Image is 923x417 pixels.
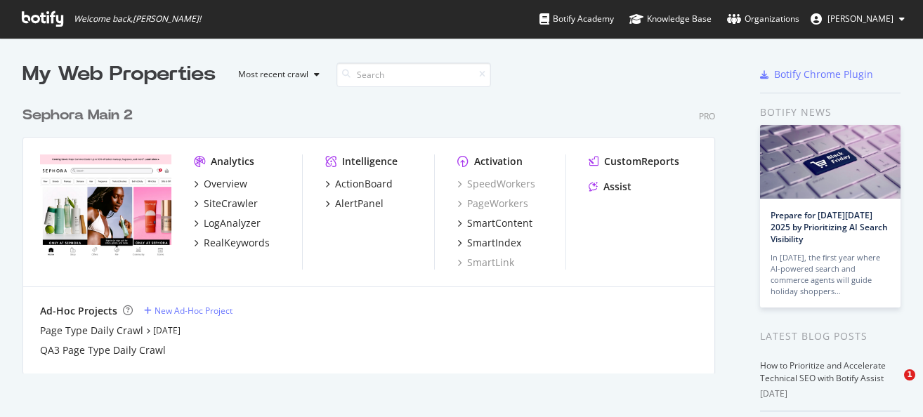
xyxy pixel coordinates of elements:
div: SmartContent [467,216,532,230]
img: www.sephora.com [40,154,171,260]
div: My Web Properties [22,60,216,88]
button: Most recent crawl [227,63,325,86]
div: In [DATE], the first year where AI-powered search and commerce agents will guide holiday shoppers… [771,252,890,297]
a: Sephora Main 2 [22,105,138,126]
div: Pro [699,110,715,122]
div: grid [22,88,726,373]
div: Ad-Hoc Projects [40,304,117,318]
img: Prepare for Black Friday 2025 by Prioritizing AI Search Visibility [760,125,901,199]
div: New Ad-Hoc Project [155,305,233,317]
div: [DATE] [760,388,901,400]
a: Page Type Daily Crawl [40,324,143,338]
div: Latest Blog Posts [760,329,901,344]
div: Activation [474,154,523,168]
a: QA3 Page Type Daily Crawl [40,343,166,357]
div: RealKeywords [204,236,270,250]
a: CustomReports [589,154,679,168]
a: PageWorkers [457,197,528,211]
div: Most recent crawl [238,70,308,79]
div: Organizations [727,12,799,26]
span: Welcome back, [PERSON_NAME] ! [74,13,201,25]
div: Botify news [760,105,901,120]
div: Overview [204,177,247,191]
a: AlertPanel [325,197,384,211]
div: LogAnalyzer [204,216,261,230]
a: SmartLink [457,256,514,270]
div: SmartIndex [467,236,521,250]
div: Knowledge Base [629,12,712,26]
a: Overview [194,177,247,191]
a: SpeedWorkers [457,177,535,191]
span: 1 [904,369,915,380]
button: [PERSON_NAME] [799,8,916,30]
a: SiteCrawler [194,197,258,211]
div: Analytics [211,154,254,168]
div: AlertPanel [335,197,384,211]
a: RealKeywords [194,236,270,250]
a: Botify Chrome Plugin [760,67,873,81]
div: CustomReports [604,154,679,168]
div: Botify Academy [539,12,614,26]
input: Search [336,62,491,87]
a: New Ad-Hoc Project [144,305,233,317]
div: Botify Chrome Plugin [774,67,873,81]
a: How to Prioritize and Accelerate Technical SEO with Botify Assist [760,359,886,384]
div: ActionBoard [335,177,393,191]
a: ActionBoard [325,177,393,191]
iframe: Intercom live chat [875,369,909,403]
a: [DATE] [153,324,181,336]
div: SiteCrawler [204,197,258,211]
a: Assist [589,180,631,194]
a: SmartContent [457,216,532,230]
div: Assist [603,180,631,194]
div: Intelligence [342,154,398,168]
a: Prepare for [DATE][DATE] 2025 by Prioritizing AI Search Visibility [771,209,888,245]
a: LogAnalyzer [194,216,261,230]
div: Sephora Main 2 [22,105,133,126]
span: Alexandra Fletcher [827,13,893,25]
a: SmartIndex [457,236,521,250]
